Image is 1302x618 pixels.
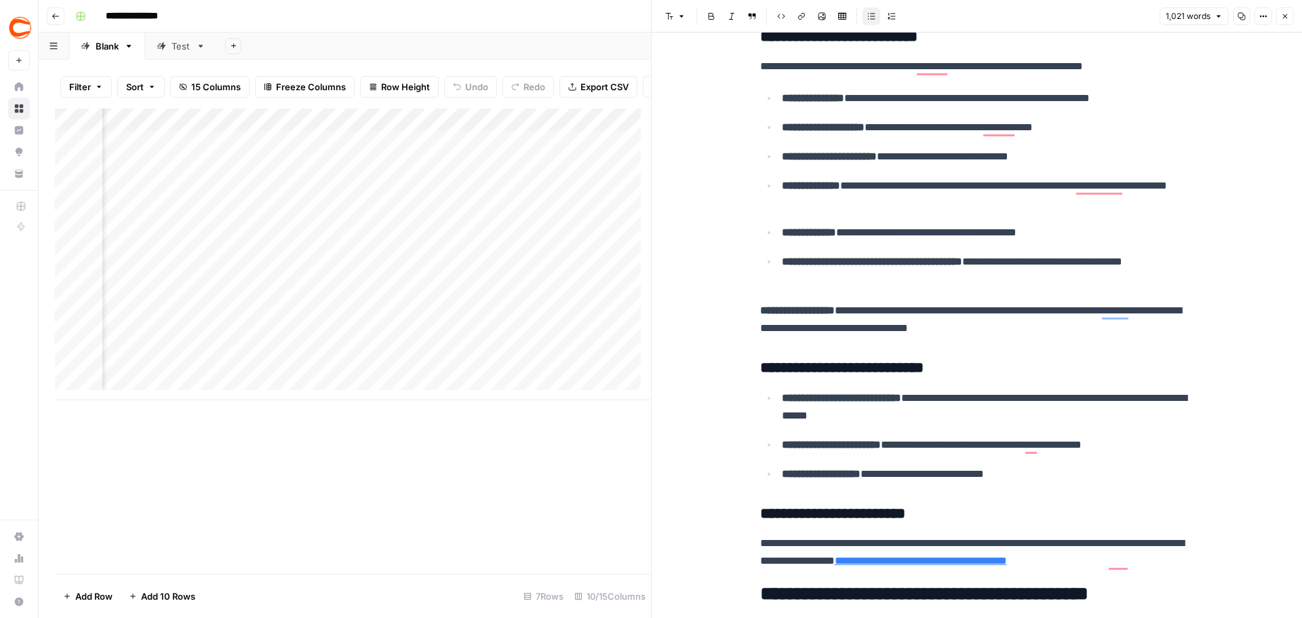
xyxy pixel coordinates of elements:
button: Add 10 Rows [121,585,203,607]
span: 1,021 words [1166,10,1210,22]
div: Test [172,39,191,53]
div: 10/15 Columns [569,585,651,607]
button: Undo [444,76,497,98]
span: Undo [465,80,488,94]
a: Settings [8,526,30,547]
a: Your Data [8,163,30,185]
button: Filter [60,76,112,98]
button: Redo [502,76,554,98]
a: Insights [8,119,30,141]
button: 15 Columns [170,76,250,98]
button: 1,021 words [1160,7,1229,25]
span: Sort [126,80,144,94]
span: Freeze Columns [276,80,346,94]
img: Covers Logo [8,16,33,40]
a: Browse [8,98,30,119]
span: Filter [69,80,91,94]
a: Learning Hub [8,569,30,591]
span: Row Height [381,80,430,94]
button: Sort [117,76,165,98]
div: Blank [96,39,119,53]
div: 7 Rows [518,585,569,607]
a: Home [8,76,30,98]
button: Export CSV [559,76,637,98]
span: Redo [524,80,545,94]
button: Add Row [55,585,121,607]
a: Usage [8,547,30,569]
span: Add Row [75,590,113,603]
span: Export CSV [580,80,629,94]
button: Row Height [360,76,439,98]
button: Help + Support [8,591,30,613]
button: Freeze Columns [255,76,355,98]
span: 15 Columns [191,80,241,94]
a: Test [145,33,217,60]
button: Workspace: Covers [8,11,30,45]
a: Blank [69,33,145,60]
span: Add 10 Rows [141,590,195,603]
a: Opportunities [8,141,30,163]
